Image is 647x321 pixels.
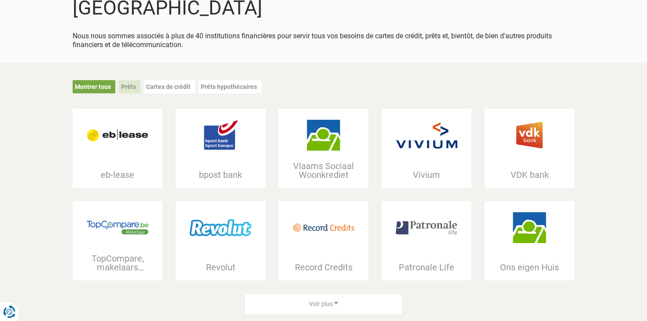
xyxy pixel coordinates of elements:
img: bpost bank [190,120,251,151]
a: Prêts [121,83,136,90]
div: Patronale Life [382,263,471,272]
a: bpost bank bpost bank [176,109,265,188]
img: Vlaams Sociaal Woonkrediet [293,120,354,151]
div: VDK bank [485,170,574,179]
img: eb-lease [87,120,148,151]
a: Patronale Life Patronale Life [382,201,471,280]
a: Montrer tous [75,83,111,90]
img: Ons eigen Huis [499,212,560,243]
a: Vlaams Sociaal Woonkrediet Vlaams Sociaal Woonkrediet [279,109,368,188]
a: Vivium Vivium [382,109,471,188]
img: Patronale Life [396,212,457,243]
div: Record Credits [279,263,368,272]
a: TopCompare, makelaars partner voor jouw krediet TopCompare, makelaars partner voor [PERSON_NAME] [73,201,162,280]
a: eb-lease eb-lease [73,109,162,188]
img: Record Credits [293,212,354,243]
a: Prêts hypothécaires [201,83,257,90]
a: Revolut Revolut [176,201,265,280]
img: TopCompare, makelaars partner voor jouw krediet [87,221,148,234]
img: VDK bank [499,120,560,151]
a: Cartes de crédit [146,83,191,90]
div: TopCompare, makelaars partner voor [PERSON_NAME] [73,254,162,272]
span: Voir plus [309,300,333,309]
button: Voir plus [244,294,403,317]
div: bpost bank [176,170,265,179]
a: Record Credits Record Credits [279,201,368,280]
a: VDK bank VDK bank [485,109,574,188]
div: Revolut [176,263,265,272]
div: Ons eigen Huis [485,263,574,272]
img: Vivium [396,120,457,151]
div: Vivium [382,170,471,179]
a: Ons eigen Huis Ons eigen Huis [485,201,574,280]
div: eb-lease [73,170,162,179]
div: Nous nous sommes associés à plus de 40 institutions financières pour servir tous vos besoins de c... [73,23,574,49]
div: Vlaams Sociaal Woonkrediet [279,162,368,179]
img: Revolut [190,219,251,236]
